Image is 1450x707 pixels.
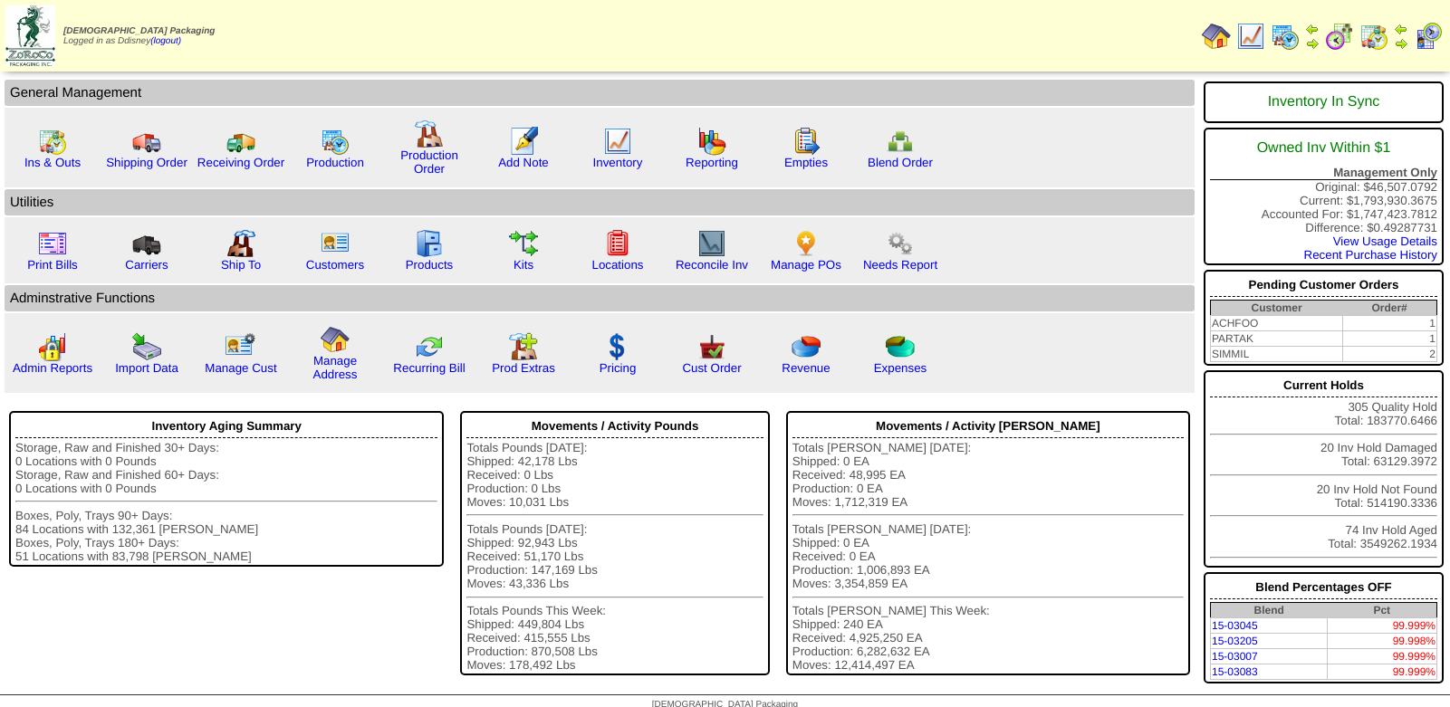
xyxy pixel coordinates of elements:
[1210,301,1342,316] th: Customer
[1333,234,1437,248] a: View Usage Details
[1212,635,1258,647] a: 15-03205
[150,36,181,46] a: (logout)
[784,156,828,169] a: Empties
[1210,347,1342,362] td: SIMMIL
[1414,22,1443,51] img: calendarcustomer.gif
[5,285,1195,311] td: Adminstrative Functions
[886,127,915,156] img: network.png
[38,332,67,361] img: graph2.png
[132,127,161,156] img: truck.gif
[106,156,187,169] a: Shipping Order
[1204,370,1444,568] div: 305 Quality Hold Total: 183770.6466 20 Inv Hold Damaged Total: 63129.3972 20 Inv Hold Not Found T...
[1210,603,1327,618] th: Blend
[225,332,258,361] img: managecust.png
[1210,316,1342,331] td: ACHFOO
[1325,22,1354,51] img: calendarblend.gif
[603,127,632,156] img: line_graph.gif
[1202,22,1231,51] img: home.gif
[221,258,261,272] a: Ship To
[197,156,284,169] a: Receiving Order
[1394,36,1408,51] img: arrowright.gif
[1210,374,1437,397] div: Current Holds
[313,354,358,381] a: Manage Address
[132,229,161,258] img: truck3.gif
[306,258,364,272] a: Customers
[1212,619,1258,632] a: 15-03045
[226,127,255,156] img: truck2.gif
[400,148,458,176] a: Production Order
[5,5,55,66] img: zoroco-logo-small.webp
[1359,22,1388,51] img: calendarinout.gif
[782,361,830,375] a: Revenue
[1210,576,1437,599] div: Blend Percentages OFF
[591,258,643,272] a: Locations
[697,229,726,258] img: line_graph2.gif
[13,361,92,375] a: Admin Reports
[863,258,937,272] a: Needs Report
[306,156,364,169] a: Production
[1328,618,1437,634] td: 99.999%
[5,189,1195,215] td: Utilities
[27,258,78,272] a: Print Bills
[15,441,437,563] div: Storage, Raw and Finished 30+ Days: 0 Locations with 0 Pounds Storage, Raw and Finished 60+ Days:...
[792,127,821,156] img: workorder.gif
[792,229,821,258] img: po.png
[125,258,168,272] a: Carriers
[1304,248,1437,262] a: Recent Purchase History
[603,332,632,361] img: dollar.gif
[509,332,538,361] img: prodextras.gif
[1210,166,1437,180] div: Management Only
[593,156,643,169] a: Inventory
[682,361,741,375] a: Cust Order
[1204,128,1444,265] div: Original: $46,507.0792 Current: $1,793,930.3675 Accounted For: $1,747,423.7812 Difference: $0.492...
[498,156,549,169] a: Add Note
[5,80,1195,106] td: General Management
[205,361,276,375] a: Manage Cust
[63,26,215,46] span: Logged in as Ddisney
[686,156,738,169] a: Reporting
[874,361,927,375] a: Expenses
[321,325,350,354] img: home.gif
[415,332,444,361] img: reconcile.gif
[24,156,81,169] a: Ins & Outs
[1328,664,1437,680] td: 99.999%
[676,258,748,272] a: Reconcile Inv
[321,127,350,156] img: calendarprod.gif
[792,332,821,361] img: pie_chart.png
[1305,22,1320,36] img: arrowleft.gif
[226,229,255,258] img: factory2.gif
[63,26,215,36] span: [DEMOGRAPHIC_DATA] Packaging
[1394,22,1408,36] img: arrowleft.gif
[1342,347,1436,362] td: 2
[1342,316,1436,331] td: 1
[771,258,841,272] a: Manage POs
[514,258,533,272] a: Kits
[1342,331,1436,347] td: 1
[1210,331,1342,347] td: PARTAK
[1328,634,1437,649] td: 99.998%
[1210,273,1437,297] div: Pending Customer Orders
[1328,603,1437,618] th: Pct
[603,229,632,258] img: locations.gif
[1328,649,1437,664] td: 99.999%
[38,229,67,258] img: invoice2.gif
[1210,85,1437,119] div: Inventory In Sync
[792,415,1184,438] div: Movements / Activity [PERSON_NAME]
[393,361,465,375] a: Recurring Bill
[1305,36,1320,51] img: arrowright.gif
[132,332,161,361] img: import.gif
[466,441,763,673] div: Totals Pounds [DATE]: Shipped: 42,178 Lbs Received: 0 Lbs Production: 0 Lbs Moves: 10,031 Lbs Tot...
[600,361,637,375] a: Pricing
[321,229,350,258] img: customers.gif
[886,229,915,258] img: workflow.png
[406,258,454,272] a: Products
[792,441,1184,673] div: Totals [PERSON_NAME] [DATE]: Shipped: 0 EA Received: 48,995 EA Production: 0 EA Moves: 1,712,319 ...
[415,119,444,148] img: factory.gif
[38,127,67,156] img: calendarinout.gif
[509,229,538,258] img: workflow.gif
[1342,301,1436,316] th: Order#
[868,156,933,169] a: Blend Order
[492,361,555,375] a: Prod Extras
[1212,650,1258,663] a: 15-03007
[466,415,763,438] div: Movements / Activity Pounds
